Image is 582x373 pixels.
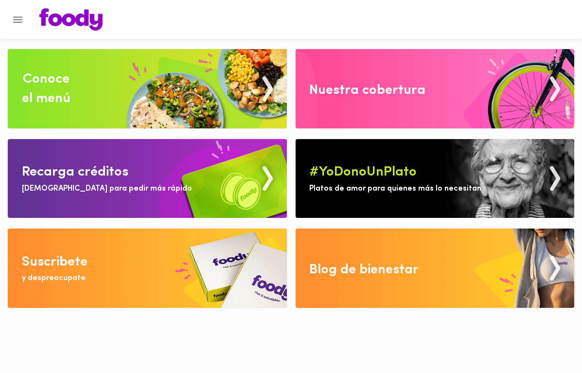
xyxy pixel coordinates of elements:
img: Blog de bienestar [296,229,575,308]
img: Recarga Creditos [8,139,287,218]
img: Disfruta bajar de peso [8,229,287,308]
div: y despreocupate [22,273,86,284]
img: Nuestra cobertura [296,49,575,128]
button: Menu [6,8,30,32]
div: Blog de bienestar [309,260,419,280]
img: Conoce el menu [8,49,287,128]
div: [DEMOGRAPHIC_DATA] para pedir más rápido [22,183,192,195]
iframe: Messagebird Livechat Widget [526,317,572,363]
div: Platos de amor para quienes más lo necesitan [309,183,481,195]
div: Conoce el menú [22,70,71,108]
img: logo.png [39,8,103,31]
div: #YoDonoUnPlato [309,162,417,182]
img: Yo Dono un Plato [296,139,575,218]
div: Suscribete [22,252,88,272]
div: Nuestra cobertura [309,81,425,100]
div: Recarga créditos [22,162,128,182]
